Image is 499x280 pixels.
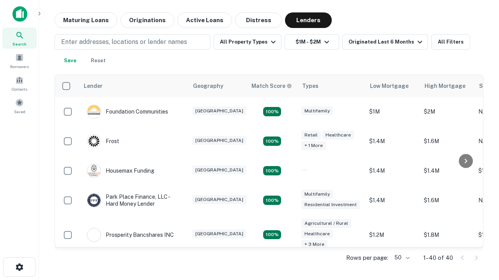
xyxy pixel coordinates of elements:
[263,196,281,205] div: Matching Properties: 4, hasApolloMatch: undefined
[214,34,281,50] button: All Property Types
[87,105,168,119] div: Foundation Communities
[297,75,365,97] th: Types
[2,73,37,94] a: Contacts
[192,166,246,175] div: [GEOGRAPHIC_DATA]
[349,37,425,47] div: Originated Last 6 Months
[120,12,174,28] button: Originations
[420,126,474,156] td: $1.6M
[301,229,333,238] div: Healthcare
[423,253,453,262] p: 1–40 of 40
[55,34,211,50] button: Enter addresses, locations or lender names
[192,229,246,238] div: [GEOGRAPHIC_DATA]
[431,34,470,50] button: All Filters
[425,81,465,91] div: High Mortgage
[365,215,420,254] td: $1.2M
[87,228,101,241] img: picture
[365,126,420,156] td: $1.4M
[285,34,339,50] button: $1M - $2M
[391,252,411,263] div: 50
[342,34,428,50] button: Originated Last 6 Months
[193,81,223,91] div: Geography
[79,75,188,97] th: Lender
[460,218,499,255] iframe: Chat Widget
[87,193,180,207] div: Park Place Finance, LLC - Hard Money Lender
[87,105,101,118] img: picture
[247,75,297,97] th: Capitalize uses an advanced AI algorithm to match your search with the best lender. The match sco...
[87,194,101,207] img: picture
[87,228,174,242] div: Prosperity Bancshares INC
[86,53,111,68] button: Reset
[322,131,354,140] div: Healthcare
[365,156,420,185] td: $1.4M
[2,28,37,49] a: Search
[55,12,117,28] button: Maturing Loans
[263,107,281,116] div: Matching Properties: 4, hasApolloMatch: undefined
[263,230,281,240] div: Matching Properties: 7, hasApolloMatch: undefined
[192,107,246,115] div: [GEOGRAPHIC_DATA]
[263,136,281,146] div: Matching Properties: 4, hasApolloMatch: undefined
[301,141,326,150] div: + 1 more
[301,240,327,249] div: + 3 more
[12,41,27,47] span: Search
[370,81,409,91] div: Low Mortgage
[251,82,292,90] div: Capitalize uses an advanced AI algorithm to match your search with the best lender. The match sco...
[12,6,27,22] img: capitalize-icon.png
[12,86,27,92] span: Contacts
[58,53,83,68] button: Save your search to get updates of matches that match your search criteria.
[301,190,333,199] div: Multifamily
[192,136,246,145] div: [GEOGRAPHIC_DATA]
[14,108,25,115] span: Saved
[420,185,474,215] td: $1.6M
[301,219,351,228] div: Agricultural / Rural
[87,135,101,148] img: picture
[420,75,474,97] th: High Mortgage
[420,97,474,126] td: $2M
[301,131,321,140] div: Retail
[301,200,360,209] div: Residential Investment
[87,164,101,177] img: picture
[2,50,37,71] a: Borrowers
[188,75,247,97] th: Geography
[251,82,290,90] h6: Match Score
[365,75,420,97] th: Low Mortgage
[235,12,282,28] button: Distress
[84,81,103,91] div: Lender
[10,63,29,70] span: Borrowers
[177,12,232,28] button: Active Loans
[285,12,332,28] button: Lenders
[301,107,333,115] div: Multifamily
[420,156,474,185] td: $1.4M
[365,185,420,215] td: $1.4M
[87,134,119,148] div: Frost
[302,81,319,91] div: Types
[192,195,246,204] div: [GEOGRAPHIC_DATA]
[365,97,420,126] td: $1M
[2,95,37,116] a: Saved
[420,215,474,254] td: $1.8M
[346,253,388,262] p: Rows per page:
[87,164,154,178] div: Housemax Funding
[263,166,281,175] div: Matching Properties: 4, hasApolloMatch: undefined
[61,37,187,47] p: Enter addresses, locations or lender names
